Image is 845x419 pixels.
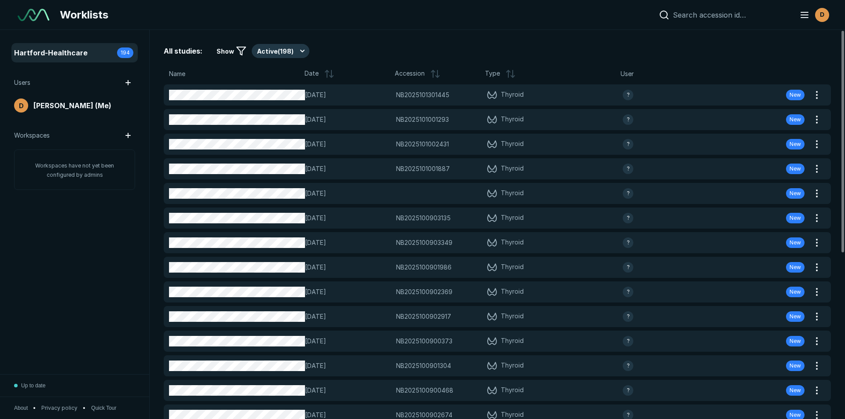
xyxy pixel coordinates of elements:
button: About [14,404,28,412]
span: [DATE] [305,189,390,198]
div: New [786,90,805,100]
span: ? [627,263,630,271]
span: New [790,386,801,394]
span: Thyroid [501,90,524,100]
span: ? [627,165,630,173]
span: [DATE] [305,90,390,100]
span: [DATE] [305,336,390,346]
span: Up to date [21,382,45,390]
div: avatar-name [623,164,633,174]
span: [DATE] [305,115,390,124]
span: Thyroid [501,164,524,174]
div: New [786,237,805,248]
span: Thyroid [501,311,524,322]
span: New [790,116,801,124]
div: New [786,262,805,273]
span: ? [627,337,630,345]
div: avatar-name [623,139,633,149]
a: avatar-name[PERSON_NAME] (Me) [12,97,137,114]
span: NB2025100902917 [396,312,451,321]
span: Thyroid [501,262,524,273]
span: ? [627,116,630,124]
span: New [790,91,801,99]
div: avatar-name [623,90,633,100]
div: avatar-name [14,98,28,113]
span: [PERSON_NAME] (Me) [33,100,111,111]
div: New [786,385,805,396]
span: ? [627,288,630,296]
span: ? [627,189,630,197]
span: Thyroid [501,114,524,125]
div: New [786,114,805,125]
span: New [790,313,801,321]
span: Thyroid [501,361,524,371]
span: Thyroid [501,287,524,297]
span: NB2025101301445 [396,90,449,100]
span: NB2025101002431 [396,139,449,149]
span: Users [14,78,30,87]
span: New [790,411,801,419]
span: D [19,101,24,110]
span: [DATE] [305,164,390,174]
span: ? [627,386,630,394]
div: New [786,188,805,199]
div: avatar-name [623,385,633,396]
span: NB2025100902369 [396,287,452,297]
span: New [790,362,801,370]
div: New [786,361,805,371]
span: ? [627,91,630,99]
a: Hartford-Healthcare194 [12,44,137,62]
div: avatar-name [623,287,633,297]
span: NB2025100903349 [396,238,452,248]
span: Thyroid [501,188,524,199]
span: D [820,10,824,19]
a: See-Mode Logo [14,5,53,25]
span: Hartford-Healthcare [14,47,88,58]
button: Active(198) [252,44,309,58]
img: See-Mode Logo [18,9,49,21]
span: New [790,288,801,296]
span: NB2025100901986 [396,262,452,272]
div: New [786,139,805,149]
span: Accession [395,69,425,79]
span: ? [627,140,630,148]
span: All studies: [164,46,202,56]
span: NB2025101001293 [396,115,449,124]
button: avatar-name [794,6,831,24]
div: New [786,164,805,174]
span: Thyroid [501,237,524,248]
span: ? [627,362,630,370]
div: avatar-name [623,262,633,273]
span: ? [627,239,630,247]
div: New [786,213,805,223]
div: avatar-name [623,361,633,371]
span: NB2025100900468 [396,386,453,395]
span: [DATE] [305,262,390,272]
div: avatar-name [623,237,633,248]
button: Up to date [14,375,45,397]
span: NB2025100903135 [396,213,451,223]
span: New [790,263,801,271]
div: avatar-name [815,8,829,22]
span: NB2025100901304 [396,361,451,371]
a: Privacy policy [41,404,77,412]
span: Type [485,69,500,79]
span: Name [169,69,185,79]
span: Quick Tour [91,404,116,412]
span: ? [627,313,630,321]
span: • [83,404,86,412]
span: [DATE] [305,139,390,149]
div: New [786,287,805,297]
span: Workspaces have not yet been configured by admins [35,162,114,178]
span: Thyroid [501,213,524,223]
div: 194 [117,47,133,58]
span: ? [627,411,630,419]
span: Workspaces [14,131,50,140]
span: NB2025101001887 [396,164,450,174]
div: avatar-name [623,311,633,322]
span: New [790,214,801,222]
input: Search accession id… [673,11,789,19]
span: [DATE] [305,287,390,297]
